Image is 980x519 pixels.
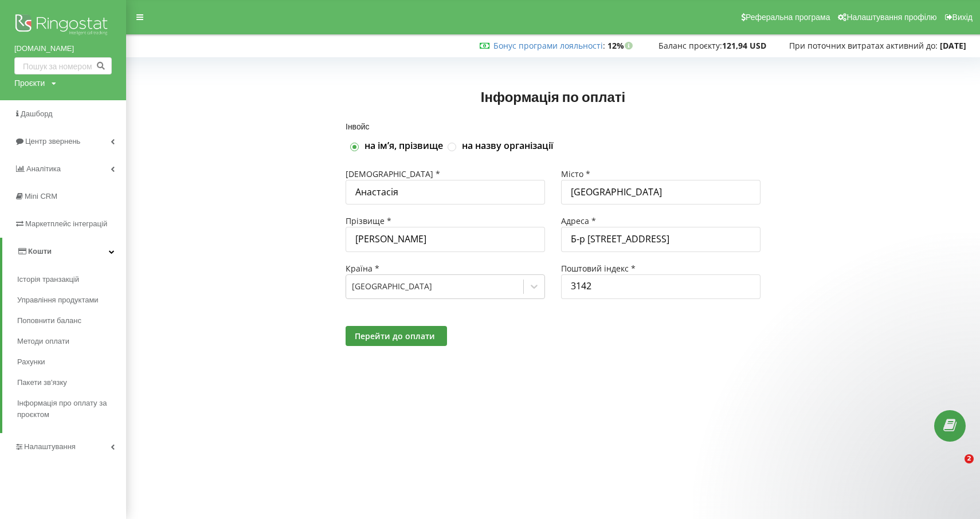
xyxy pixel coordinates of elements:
span: Баланс проєкту: [658,40,722,51]
span: [DEMOGRAPHIC_DATA] * [346,168,440,179]
span: Рахунки [17,356,45,368]
span: Адреса * [561,215,596,226]
span: Mini CRM [25,192,57,200]
a: Методи оплати [17,331,126,352]
span: Інформація по оплаті [481,88,625,105]
input: Пошук за номером [14,57,112,74]
span: Кошти [28,247,52,255]
a: Управління продуктами [17,290,126,310]
a: Інформація про оплату за проєктом [17,393,126,425]
span: Дашборд [21,109,53,118]
span: : [493,40,605,51]
strong: 12% [607,40,636,51]
span: Вихід [952,13,973,22]
span: Поповнити баланс [17,315,81,327]
a: Кошти [2,238,126,265]
span: Поштовий індекс * [561,263,636,274]
button: Перейти до оплати [346,326,447,346]
span: Налаштування профілю [846,13,936,22]
span: Центр звернень [25,137,80,146]
span: Прізвище * [346,215,391,226]
div: Проєкти [14,77,45,89]
label: на назву організації [462,140,553,152]
strong: [DATE] [940,40,966,51]
label: на імʼя, прізвище [364,140,443,152]
span: При поточних витратах активний до: [789,40,938,51]
span: Інформація про оплату за проєктом [17,398,120,420]
span: Реферальна програма [746,13,830,22]
span: Методи оплати [17,336,69,347]
iframe: Intercom live chat [941,454,969,482]
a: Поповнити баланс [17,310,126,331]
span: Пакети зв'язку [17,377,67,388]
a: Рахунки [17,352,126,372]
span: Аналiтика [26,164,61,173]
strong: 121,94 USD [722,40,766,51]
a: Пакети зв'язку [17,372,126,393]
a: Історія транзакцій [17,269,126,290]
span: 2 [965,454,974,463]
span: Місто * [561,168,590,179]
span: Країна * [346,263,379,274]
span: Налаштування [24,442,76,451]
a: [DOMAIN_NAME] [14,43,112,54]
img: Ringostat logo [14,11,112,40]
span: Перейти до оплати [355,331,435,341]
span: Управління продуктами [17,294,99,306]
span: Інвойс [346,121,370,131]
a: Бонус програми лояльності [493,40,603,51]
span: Маркетплейс інтеграцій [25,219,107,228]
span: Історія транзакцій [17,274,79,285]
